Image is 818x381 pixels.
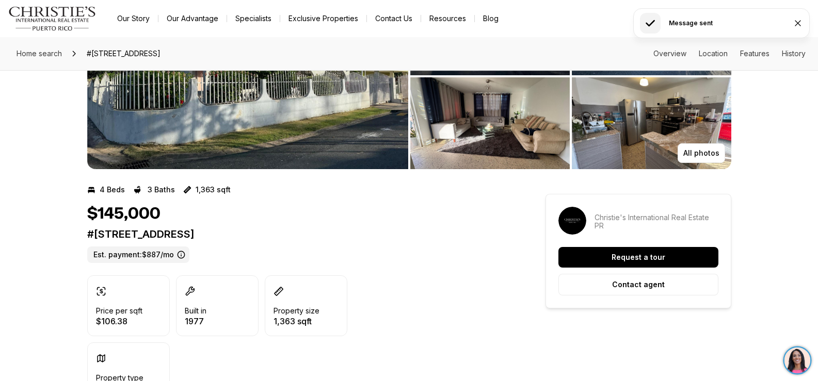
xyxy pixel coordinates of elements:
p: Request a tour [612,253,665,261]
nav: Page section menu [653,49,806,58]
p: Message sent [669,19,713,27]
a: Skip to: Overview [653,49,686,58]
h1: $145,000 [87,204,161,224]
p: Price per sqft [96,307,142,315]
button: View image gallery [572,77,731,169]
a: Our Advantage [158,11,227,26]
p: 1,363 sqft [196,186,231,194]
p: 4 Beds [100,186,125,194]
button: Contact Us [367,11,421,26]
p: Contact agent [612,280,665,289]
a: Our Story [109,11,158,26]
label: Est. payment: $887/mo [87,246,189,263]
p: 1977 [185,317,206,325]
button: Contact agent [558,274,718,295]
span: Home search [17,49,62,58]
a: Blog [475,11,507,26]
a: Skip to: Location [699,49,728,58]
button: All photos [678,143,725,163]
a: Skip to: Features [740,49,769,58]
img: be3d4b55-7850-4bcb-9297-a2f9cd376e78.png [5,5,31,31]
a: Resources [421,11,474,26]
a: Exclusive Properties [280,11,366,26]
p: 1,363 sqft [274,317,319,325]
a: Home search [12,45,66,62]
p: #[STREET_ADDRESS] [87,228,508,240]
img: logo [8,6,97,31]
p: Christie's International Real Estate PR [595,213,718,230]
p: Property size [274,307,319,315]
p: Built in [185,307,206,315]
button: View image gallery [410,77,570,169]
a: Specialists [227,11,280,26]
button: Request a tour [558,247,718,268]
span: #[STREET_ADDRESS] [83,45,165,62]
p: $106.38 [96,317,142,325]
a: Skip to: History [782,49,806,58]
p: 3 Baths [148,186,175,194]
button: Close [793,18,803,28]
p: All photos [683,149,719,157]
